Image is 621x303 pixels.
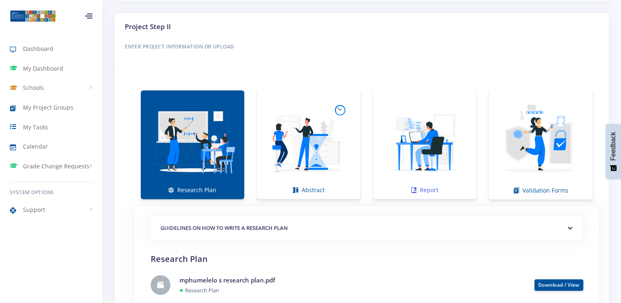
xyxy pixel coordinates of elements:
img: Abstract [264,95,354,186]
span: Schools [23,83,44,92]
button: Feedback - Show survey [605,124,621,179]
h3: Project Step II [125,21,599,32]
a: Download / View [538,281,580,288]
button: Download / View [534,279,583,291]
a: Research Plan [141,90,244,199]
h2: Research Plan [151,253,583,265]
span: My Project Groups [23,103,73,112]
img: ... [10,9,56,23]
span: Feedback [610,132,617,161]
span: Calendar [23,142,48,151]
a: Validation Forms [489,90,593,200]
a: Report [373,90,477,199]
h6: Enter Project Information or Upload [125,41,599,52]
span: My Dashboard [23,64,63,73]
img: Report [380,95,470,186]
span: Support [23,205,45,214]
small: Research Plan [185,287,219,294]
span: My Tasks [23,123,48,131]
a: Abstract [257,90,360,199]
img: Validation Forms [495,95,586,186]
a: mphumelelo s research plan.pdf [179,276,275,284]
img: Research Plan [147,95,238,186]
h6: System Options [10,189,92,196]
span: Grade Change Requests [23,162,89,170]
span: ● [179,285,183,294]
h5: GUIDELINES ON HOW TO WRITE A RESEARCH PLAN [160,224,573,232]
span: Dashboard [23,44,53,53]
